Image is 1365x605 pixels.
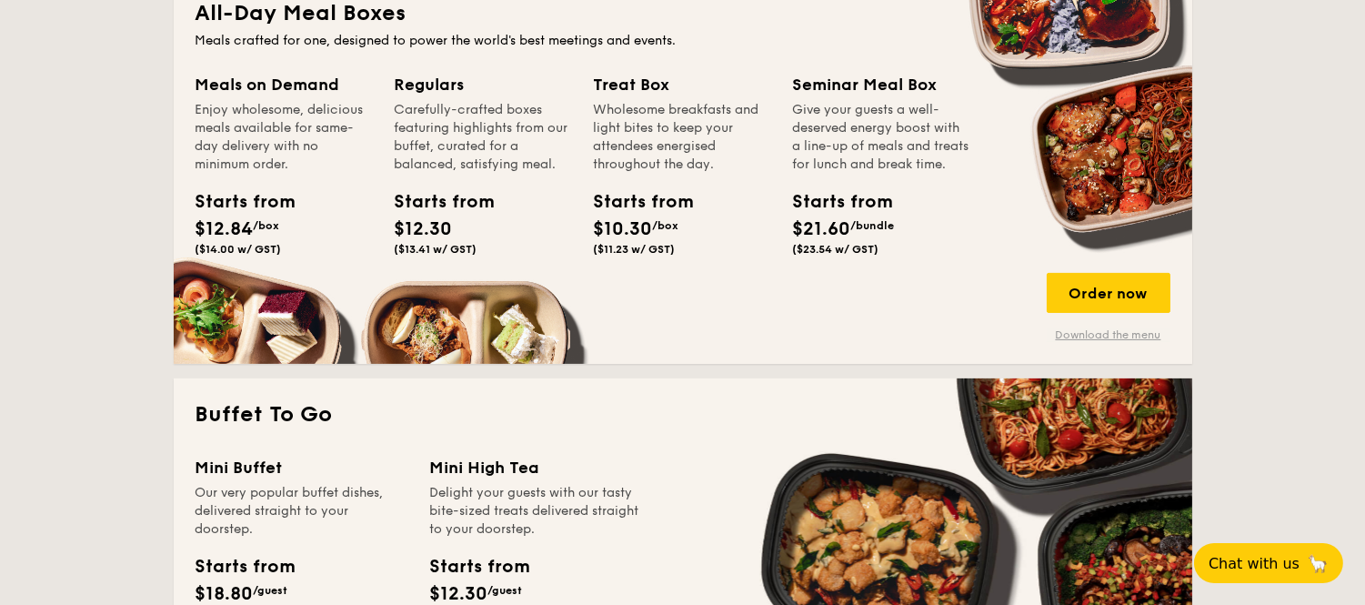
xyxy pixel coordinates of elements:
div: Mini High Tea [430,455,643,480]
div: Delight your guests with our tasty bite-sized treats delivered straight to your doorstep. [430,484,643,539]
span: ($14.00 w/ GST) [196,243,282,256]
button: Chat with us🦙 [1194,543,1343,583]
div: Meals crafted for one, designed to power the world's best meetings and events. [196,32,1170,50]
span: $12.84 [196,218,254,240]
span: ($13.41 w/ GST) [395,243,477,256]
span: /guest [254,584,288,597]
span: /box [653,219,679,232]
div: Mini Buffet [196,455,408,480]
span: $10.30 [594,218,653,240]
span: ($11.23 w/ GST) [594,243,676,256]
div: Give your guests a well-deserved energy boost with a line-up of meals and treats for lunch and br... [793,101,970,174]
span: Chat with us [1209,555,1300,572]
span: /guest [488,584,523,597]
div: Starts from [430,553,529,580]
h2: Buffet To Go [196,400,1170,429]
div: Starts from [196,553,295,580]
div: Treat Box [594,72,771,97]
span: $12.30 [395,218,453,240]
div: Seminar Meal Box [793,72,970,97]
div: Starts from [395,188,477,216]
div: Wholesome breakfasts and light bites to keep your attendees energised throughout the day. [594,101,771,174]
div: Carefully-crafted boxes featuring highlights from our buffet, curated for a balanced, satisfying ... [395,101,572,174]
span: $12.30 [430,583,488,605]
span: /box [254,219,280,232]
div: Starts from [594,188,676,216]
a: Download the menu [1047,328,1170,342]
div: Regulars [395,72,572,97]
div: Order now [1047,273,1170,313]
span: $21.60 [793,218,851,240]
span: $18.80 [196,583,254,605]
div: Our very popular buffet dishes, delivered straight to your doorstep. [196,484,408,539]
div: Starts from [196,188,277,216]
div: Enjoy wholesome, delicious meals available for same-day delivery with no minimum order. [196,101,373,174]
div: Meals on Demand [196,72,373,97]
span: 🦙 [1307,553,1329,574]
span: ($23.54 w/ GST) [793,243,879,256]
span: /bundle [851,219,895,232]
div: Starts from [793,188,875,216]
